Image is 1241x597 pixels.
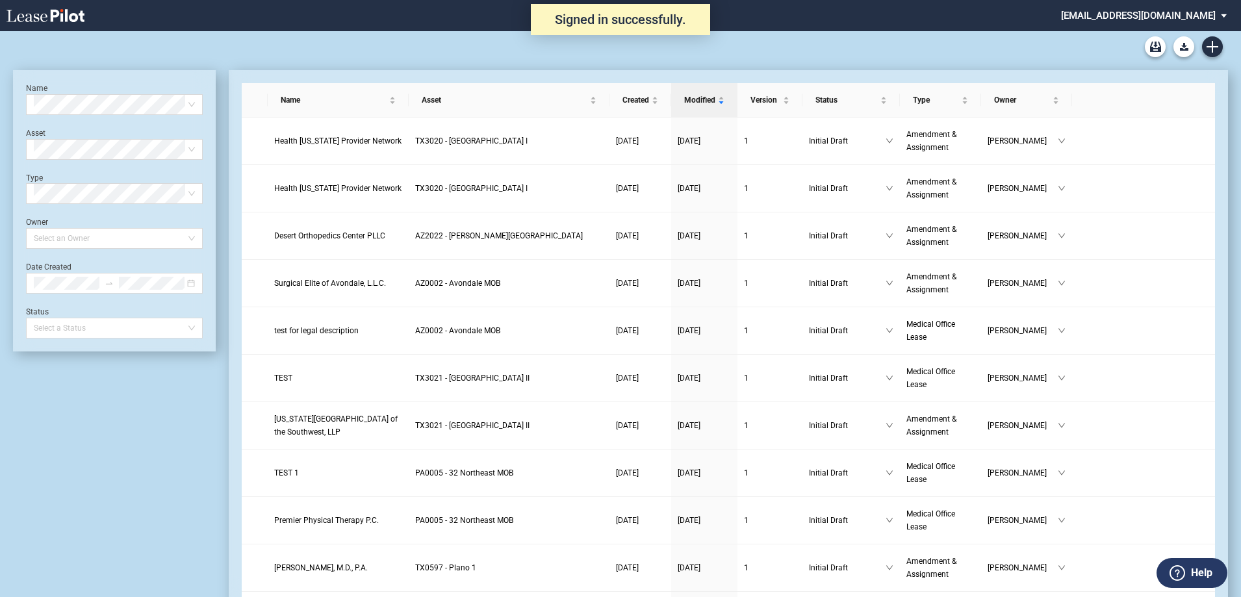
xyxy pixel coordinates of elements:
span: down [1058,279,1066,287]
a: PA0005 - 32 Northeast MOB [415,514,603,527]
label: Asset [26,129,45,138]
a: 1 [744,277,796,290]
span: [DATE] [678,326,700,335]
a: [DATE] [678,182,731,195]
span: down [886,422,893,429]
md-menu: Download Blank Form List [1170,36,1198,57]
span: [PERSON_NAME] [988,466,1058,479]
span: [PERSON_NAME] [988,277,1058,290]
a: [US_STATE][GEOGRAPHIC_DATA] of the Southwest, LLP [274,413,403,438]
span: [PERSON_NAME] [988,514,1058,527]
a: Medical Office Lease [906,365,975,391]
span: down [886,469,893,477]
span: TX3020 - Centennial Medical Pavilion I [415,136,528,146]
span: Amendment & Assignment [906,557,956,579]
span: Health Texas Provider Network [274,136,402,146]
span: test for legal description [274,326,359,335]
span: [DATE] [616,421,639,430]
span: down [886,137,893,145]
a: [DATE] [678,514,731,527]
div: Signed in successfully. [531,4,710,35]
a: TX3020 - [GEOGRAPHIC_DATA] I [415,134,603,147]
a: [PERSON_NAME], M.D., P.A. [274,561,403,574]
span: Medical Office Lease [906,367,955,389]
span: Amendment & Assignment [906,177,956,199]
a: [DATE] [678,324,731,337]
span: Initial Draft [809,372,886,385]
span: TX3020 - Centennial Medical Pavilion I [415,184,528,193]
a: test for legal description [274,324,403,337]
th: Type [900,83,981,118]
span: 1 [744,421,748,430]
span: down [1058,137,1066,145]
span: Surgical Elite of Avondale, L.L.C. [274,279,386,288]
a: 1 [744,514,796,527]
span: AZ2022 - Osborn Town Center [415,231,583,240]
span: Desert Orthopedics Center PLLC [274,231,385,240]
span: [DATE] [678,279,700,288]
a: Health [US_STATE] Provider Network [274,182,403,195]
span: Amendment & Assignment [906,272,956,294]
span: down [1058,469,1066,477]
span: Initial Draft [809,277,886,290]
span: 1 [744,326,748,335]
span: Health Texas Provider Network [274,184,402,193]
a: 1 [744,182,796,195]
span: Initial Draft [809,514,886,527]
span: down [1058,232,1066,240]
a: Amendment & Assignment [906,223,975,249]
span: down [886,564,893,572]
span: Amendment & Assignment [906,414,956,437]
a: Health [US_STATE] Provider Network [274,134,403,147]
a: TX3021 - [GEOGRAPHIC_DATA] II [415,419,603,432]
a: AZ0002 - Avondale MOB [415,277,603,290]
a: [DATE] [616,324,665,337]
th: Created [609,83,671,118]
span: [PERSON_NAME] [988,229,1058,242]
th: Modified [671,83,737,118]
a: [DATE] [616,514,665,527]
span: Status [815,94,878,107]
span: [DATE] [678,421,700,430]
span: TX0597 - Plano 1 [415,563,476,572]
span: 1 [744,279,748,288]
span: Type [913,94,959,107]
span: [DATE] [678,516,700,525]
a: Medical Office Lease [906,460,975,486]
span: 1 [744,231,748,240]
span: Name [281,94,387,107]
th: Owner [981,83,1072,118]
a: [DATE] [678,466,731,479]
a: AZ2022 - [PERSON_NAME][GEOGRAPHIC_DATA] [415,229,603,242]
a: [DATE] [616,277,665,290]
span: [PERSON_NAME] [988,419,1058,432]
span: [DATE] [616,231,639,240]
a: [DATE] [678,561,731,574]
a: [DATE] [616,182,665,195]
th: Asset [409,83,609,118]
span: swap-right [105,279,114,288]
span: down [886,232,893,240]
span: down [886,516,893,524]
span: PA0005 - 32 Northeast MOB [415,468,513,477]
span: down [886,279,893,287]
a: [DATE] [616,419,665,432]
span: Version [750,94,780,107]
a: Amendment & Assignment [906,175,975,201]
span: down [886,184,893,192]
span: Medical Office Lease [906,509,955,531]
th: Version [737,83,802,118]
a: TX0597 - Plano 1 [415,561,603,574]
span: Initial Draft [809,134,886,147]
a: TEST [274,372,403,385]
span: Created [622,94,649,107]
span: Medical Office Lease [906,462,955,484]
span: TEST [274,374,292,383]
span: down [1058,184,1066,192]
span: Amendment & Assignment [906,130,956,152]
span: TX3021 - Centennial Medical Pavilion II [415,374,530,383]
span: [DATE] [616,184,639,193]
span: Initial Draft [809,561,886,574]
a: Medical Office Lease [906,318,975,344]
span: Initial Draft [809,466,886,479]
